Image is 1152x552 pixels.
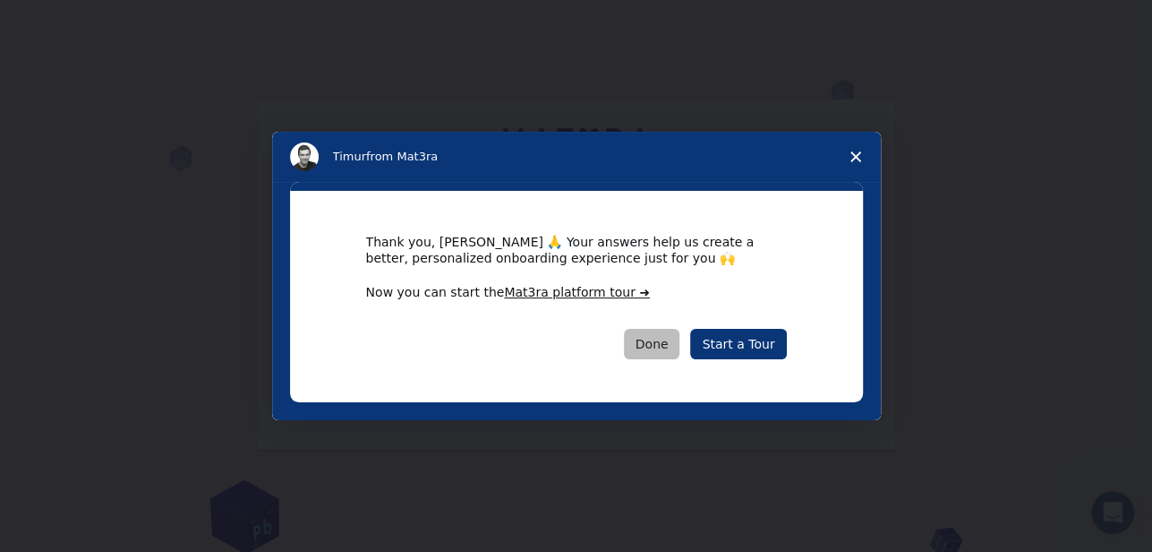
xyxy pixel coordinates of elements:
a: Start a Tour [690,329,786,359]
a: Mat3ra platform tour ➜ [504,285,650,299]
span: Support [36,13,100,29]
button: Done [624,329,680,359]
span: Close survey [831,132,881,182]
div: Thank you, [PERSON_NAME] 🙏 Your answers help us create a better, personalized onboarding experien... [366,234,787,266]
img: Profile image for Timur [290,142,319,171]
span: from Mat3ra [366,150,438,163]
span: Timur [333,150,366,163]
div: Now you can start the [366,284,787,302]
